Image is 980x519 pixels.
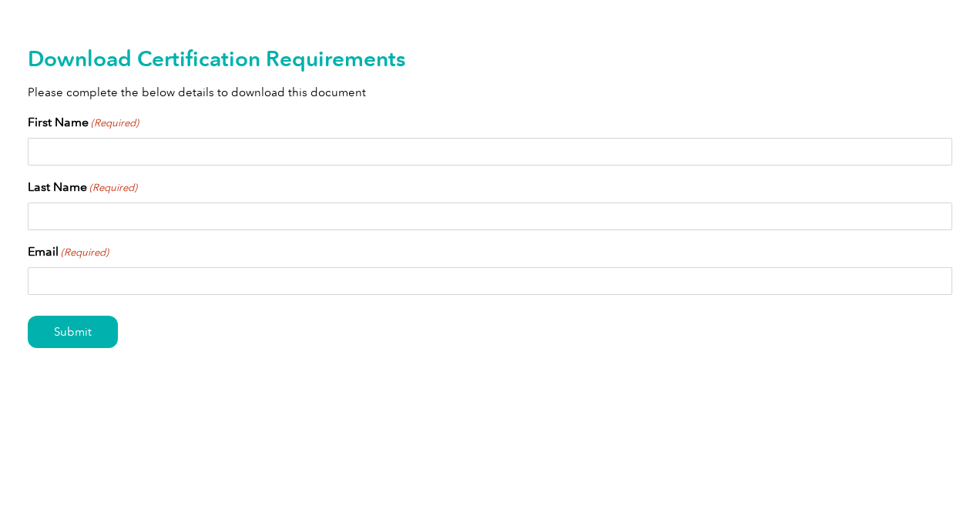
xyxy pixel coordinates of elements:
[90,116,139,131] span: (Required)
[28,243,109,261] label: Email
[89,180,138,196] span: (Required)
[60,245,109,260] span: (Required)
[28,178,137,196] label: Last Name
[28,84,952,101] p: Please complete the below details to download this document
[28,46,952,71] h2: Download Certification Requirements
[28,113,139,132] label: First Name
[28,316,118,348] input: Submit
